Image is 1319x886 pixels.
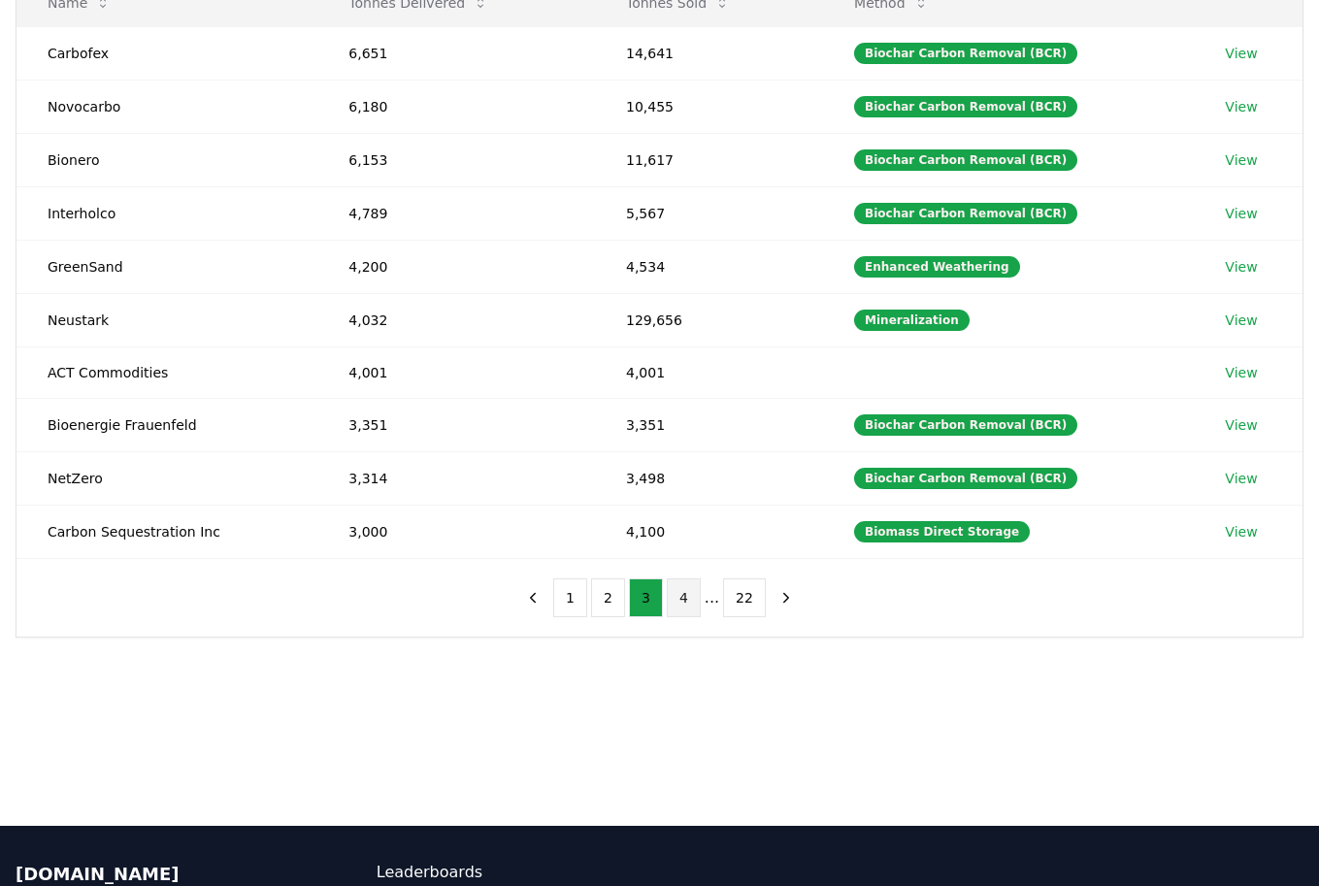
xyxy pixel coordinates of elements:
button: next page [770,578,803,617]
td: Novocarbo [16,80,317,133]
td: 4,100 [595,505,823,558]
td: 4,789 [317,186,595,240]
div: Biochar Carbon Removal (BCR) [854,414,1077,436]
div: Biochar Carbon Removal (BCR) [854,149,1077,171]
td: 6,180 [317,80,595,133]
td: 4,534 [595,240,823,293]
button: 4 [667,578,701,617]
a: View [1225,311,1257,330]
td: 10,455 [595,80,823,133]
a: View [1225,97,1257,116]
td: 3,314 [317,451,595,505]
td: 129,656 [595,293,823,346]
button: 22 [723,578,766,617]
a: View [1225,44,1257,63]
td: 5,567 [595,186,823,240]
div: Biochar Carbon Removal (BCR) [854,203,1077,224]
button: 2 [591,578,625,617]
a: View [1225,363,1257,382]
td: Carbofex [16,26,317,80]
td: 6,153 [317,133,595,186]
button: 3 [629,578,663,617]
td: Neustark [16,293,317,346]
td: 3,351 [595,398,823,451]
td: Interholco [16,186,317,240]
td: 3,498 [595,451,823,505]
td: 6,651 [317,26,595,80]
button: 1 [553,578,587,617]
td: Bionero [16,133,317,186]
td: 4,200 [317,240,595,293]
td: 14,641 [595,26,823,80]
div: Biochar Carbon Removal (BCR) [854,96,1077,117]
a: View [1225,204,1257,223]
td: 11,617 [595,133,823,186]
td: 4,001 [317,346,595,398]
td: 4,032 [317,293,595,346]
a: View [1225,522,1257,541]
div: Mineralization [854,310,970,331]
td: Bioenergie Frauenfeld [16,398,317,451]
td: NetZero [16,451,317,505]
div: Biochar Carbon Removal (BCR) [854,468,1077,489]
td: 3,000 [317,505,595,558]
a: View [1225,257,1257,277]
td: 4,001 [595,346,823,398]
a: View [1225,150,1257,170]
td: 3,351 [317,398,595,451]
div: Biomass Direct Storage [854,521,1030,542]
a: View [1225,415,1257,435]
td: Carbon Sequestration Inc [16,505,317,558]
div: Enhanced Weathering [854,256,1020,278]
td: GreenSand [16,240,317,293]
li: ... [705,586,719,609]
a: View [1225,469,1257,488]
a: Leaderboards [377,861,660,884]
div: Biochar Carbon Removal (BCR) [854,43,1077,64]
button: previous page [516,578,549,617]
td: ACT Commodities [16,346,317,398]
